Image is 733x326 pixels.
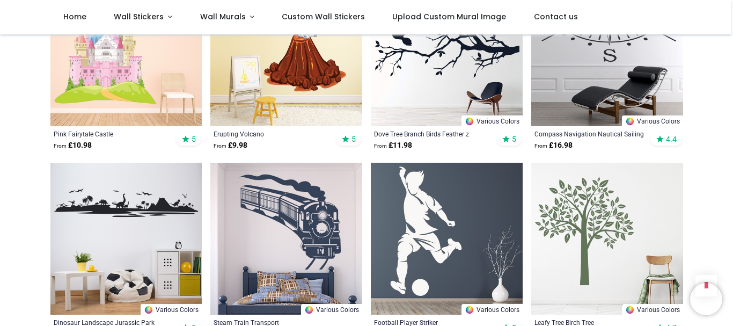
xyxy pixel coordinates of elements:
[141,304,202,315] a: Various Colors
[690,283,722,315] iframe: Brevo live chat
[114,11,164,22] span: Wall Stickers
[50,163,202,315] img: Dinosaur Landscape Jurassic Park Wall Sticker
[351,134,356,144] span: 5
[54,143,67,149] span: From
[622,115,683,126] a: Various Colors
[392,11,506,22] span: Upload Custom Mural Image
[534,11,578,22] span: Contact us
[374,140,412,151] strong: £ 11.98
[531,163,683,315] img: Leafy Tree Birch Tree Wall Sticker
[54,129,170,138] a: Pink Fairytale Castle
[304,305,314,315] img: Color Wheel
[144,305,153,315] img: Color Wheel
[465,117,474,126] img: Color Wheel
[461,304,523,315] a: Various Colors
[214,140,247,151] strong: £ 9.98
[374,129,490,138] a: Dove Tree Branch Birds Feather z
[461,115,523,126] a: Various Colors
[666,134,677,144] span: 4.4
[192,134,196,144] span: 5
[622,304,683,315] a: Various Colors
[534,129,651,138] a: Compass Navigation Nautical Sailing
[282,11,365,22] span: Custom Wall Stickers
[210,163,362,315] img: Steam Train Transport Wall Sticker
[625,305,635,315] img: Color Wheel
[214,143,226,149] span: From
[200,11,246,22] span: Wall Murals
[534,143,547,149] span: From
[512,134,516,144] span: 5
[374,143,387,149] span: From
[214,129,330,138] a: Erupting Volcano
[534,140,573,151] strong: £ 16.98
[63,11,86,22] span: Home
[301,304,362,315] a: Various Colors
[625,117,635,126] img: Color Wheel
[54,140,92,151] strong: £ 10.98
[465,305,474,315] img: Color Wheel
[371,163,523,315] img: Football Player Striker Wall Sticker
